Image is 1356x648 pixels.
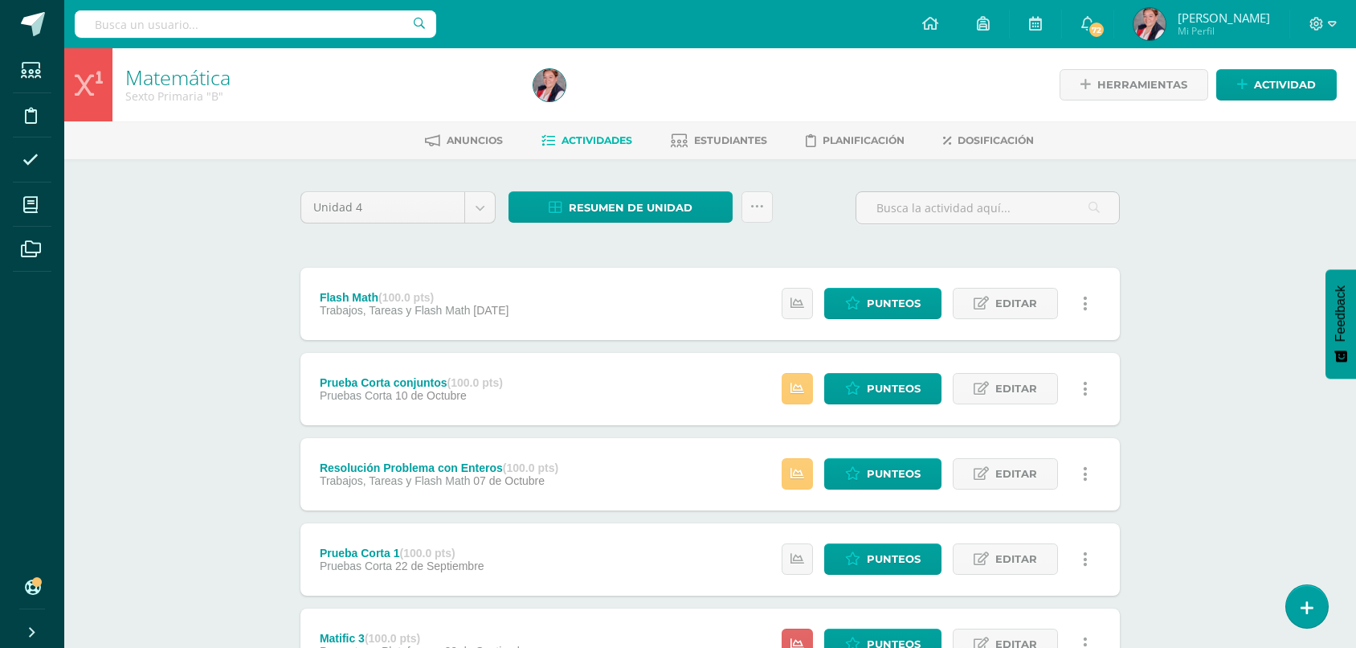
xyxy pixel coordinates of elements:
[1088,21,1105,39] span: 72
[125,64,231,91] a: Matemática
[824,543,941,575] a: Punteos
[1254,70,1316,100] span: Actividad
[399,547,455,560] strong: (100.0 pts)
[75,10,436,38] input: Busca un usuario...
[867,374,921,404] span: Punteos
[856,192,1119,224] input: Busca la actividad aquí...
[943,128,1034,154] a: Dosificación
[824,288,941,319] a: Punteos
[562,134,632,146] span: Actividades
[320,560,392,572] span: Pruebas Corta
[320,474,471,487] span: Trabajos, Tareas y Flash Math
[867,544,921,574] span: Punteos
[1133,8,1166,40] img: b642a002b92f01e9ab70c74b6c3c30d5.png
[313,192,452,223] span: Unidad 4
[1334,285,1348,342] span: Feedback
[503,461,558,474] strong: (100.0 pts)
[1097,70,1187,100] span: Herramientas
[320,461,558,474] div: Resolución Problema con Enteros
[995,374,1037,404] span: Editar
[320,632,533,645] div: Matific 3
[425,128,503,154] a: Anuncios
[1216,69,1337,100] a: Actividad
[395,389,467,402] span: 10 de Octubre
[395,560,484,572] span: 22 de Septiembre
[824,458,941,490] a: Punteos
[867,459,921,489] span: Punteos
[320,304,471,317] span: Trabajos, Tareas y Flash Math
[1325,269,1356,379] button: Feedback - Mostrar encuesta
[301,192,495,223] a: Unidad 4
[447,376,503,389] strong: (100.0 pts)
[541,128,632,154] a: Actividades
[473,304,508,317] span: [DATE]
[694,134,767,146] span: Estudiantes
[867,289,921,318] span: Punteos
[824,373,941,404] a: Punteos
[995,544,1037,574] span: Editar
[320,291,509,304] div: Flash Math
[125,88,514,104] div: Sexto Primaria 'B'
[508,191,733,223] a: Resumen de unidad
[671,128,767,154] a: Estudiantes
[447,134,503,146] span: Anuncios
[1178,10,1270,26] span: [PERSON_NAME]
[473,474,545,487] span: 07 de Octubre
[995,289,1037,318] span: Editar
[365,632,420,645] strong: (100.0 pts)
[569,193,692,223] span: Resumen de unidad
[533,69,566,101] img: b642a002b92f01e9ab70c74b6c3c30d5.png
[958,134,1034,146] span: Dosificación
[806,128,905,154] a: Planificación
[995,459,1037,489] span: Editar
[823,134,905,146] span: Planificación
[378,291,434,304] strong: (100.0 pts)
[1060,69,1208,100] a: Herramientas
[125,66,514,88] h1: Matemática
[320,389,392,402] span: Pruebas Corta
[320,376,503,389] div: Prueba Corta conjuntos
[1178,24,1270,38] span: Mi Perfil
[320,547,484,560] div: Prueba Corta 1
